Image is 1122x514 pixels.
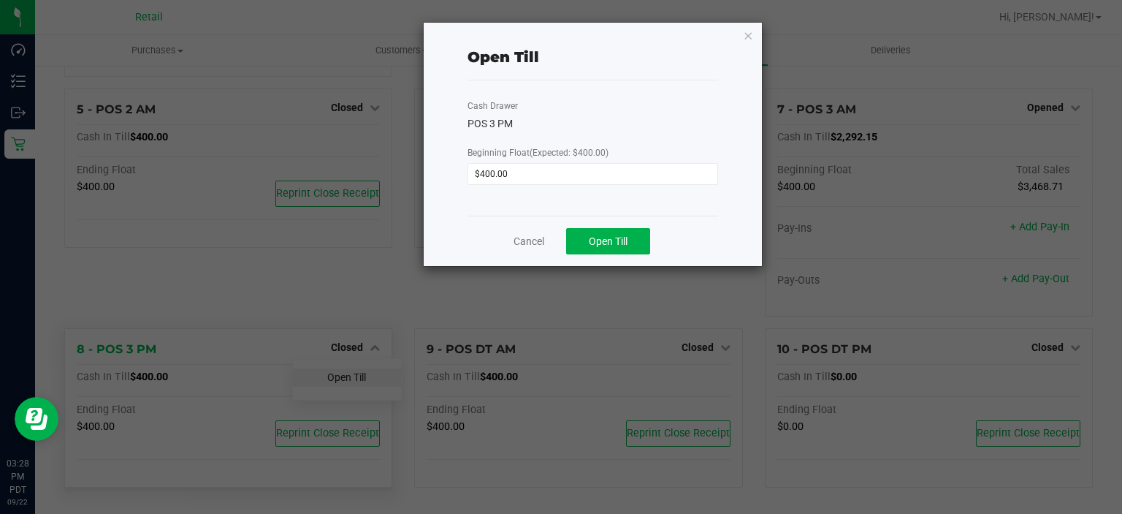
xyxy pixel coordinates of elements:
span: Open Till [589,235,627,247]
a: Cancel [514,234,544,249]
button: Open Till [566,228,650,254]
label: Cash Drawer [467,99,518,113]
iframe: Resource center [15,397,58,441]
span: (Expected: $400.00) [530,148,608,158]
div: Open Till [467,46,539,68]
div: POS 3 PM [467,116,718,132]
span: Beginning Float [467,148,608,158]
